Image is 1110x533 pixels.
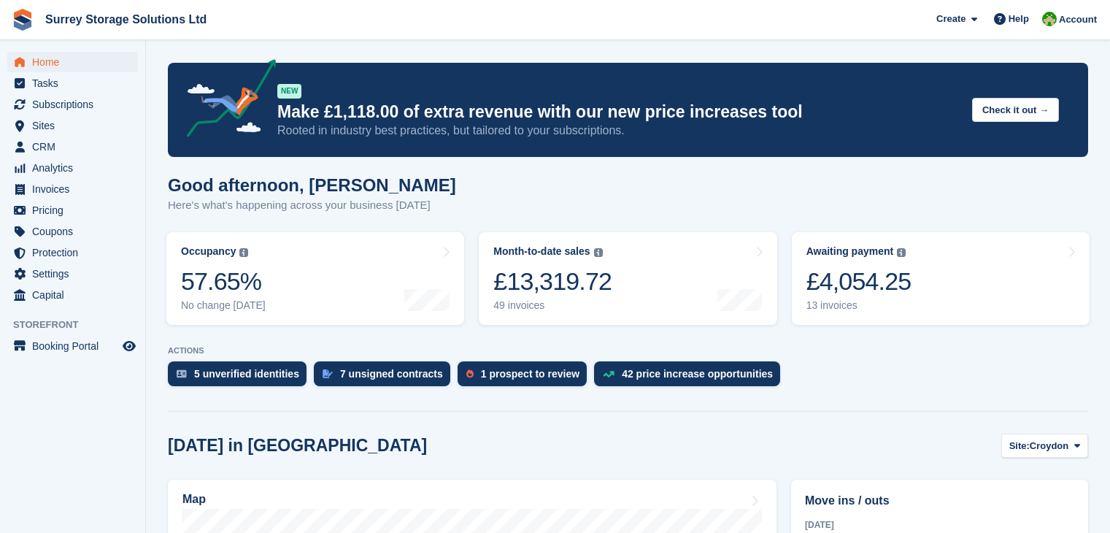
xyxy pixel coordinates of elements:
p: Rooted in industry best practices, but tailored to your subscriptions. [277,123,960,139]
span: Protection [32,242,120,263]
img: price-adjustments-announcement-icon-8257ccfd72463d97f412b2fc003d46551f7dbcb40ab6d574587a9cd5c0d94... [174,59,277,142]
a: menu [7,158,138,178]
div: 5 unverified identities [194,368,299,380]
a: 7 unsigned contracts [314,361,458,394]
div: 13 invoices [806,299,911,312]
div: Month-to-date sales [493,245,590,258]
div: Awaiting payment [806,245,894,258]
img: icon-info-grey-7440780725fd019a000dd9b08b2336e03edf1995a4989e88bcd33f0948082b44.svg [897,248,906,257]
img: icon-info-grey-7440780725fd019a000dd9b08b2336e03edf1995a4989e88bcd33f0948082b44.svg [239,248,248,257]
a: menu [7,336,138,356]
span: Subscriptions [32,94,120,115]
a: menu [7,221,138,242]
div: £4,054.25 [806,266,911,296]
a: Preview store [120,337,138,355]
span: CRM [32,137,120,157]
p: Here's what's happening across your business [DATE] [168,197,456,214]
div: NEW [277,84,301,99]
a: menu [7,94,138,115]
img: icon-info-grey-7440780725fd019a000dd9b08b2336e03edf1995a4989e88bcd33f0948082b44.svg [594,248,603,257]
a: Surrey Storage Solutions Ltd [39,7,212,31]
span: Home [32,52,120,72]
span: Settings [32,264,120,284]
span: Site: [1009,439,1030,453]
img: stora-icon-8386f47178a22dfd0bd8f6a31ec36ba5ce8667c1dd55bd0f319d3a0aa187defe.svg [12,9,34,31]
h2: [DATE] in [GEOGRAPHIC_DATA] [168,436,427,456]
span: Croydon [1030,439,1068,453]
span: Help [1009,12,1029,26]
a: menu [7,200,138,221]
a: Month-to-date sales £13,319.72 49 invoices [479,232,776,325]
img: prospect-51fa495bee0391a8d652442698ab0144808aea92771e9ea1ae160a38d050c398.svg [466,369,474,378]
a: menu [7,179,138,199]
span: Invoices [32,179,120,199]
span: Pricing [32,200,120,221]
span: Coupons [32,221,120,242]
span: Booking Portal [32,336,120,356]
img: verify_identity-adf6edd0f0f0b5bbfe63781bf79b02c33cf7c696d77639b501bdc392416b5a36.svg [177,369,187,378]
h1: Good afternoon, [PERSON_NAME] [168,175,456,195]
img: price_increase_opportunities-93ffe204e8149a01c8c9dc8f82e8f89637d9d84a8eef4429ea346261dce0b2c0.svg [603,371,614,377]
img: James Harverson [1042,12,1057,26]
button: Site: Croydon [1001,434,1088,458]
div: 1 prospect to review [481,368,579,380]
span: Storefront [13,318,145,332]
a: menu [7,242,138,263]
span: Capital [32,285,120,305]
a: 5 unverified identities [168,361,314,394]
h2: Move ins / outs [805,492,1074,510]
span: Tasks [32,73,120,93]
div: 49 invoices [493,299,612,312]
img: contract_signature_icon-13c848040528278c33f63329250d36e43548de30e8caae1d1a13099fd9432cc5.svg [323,369,333,378]
button: Check it out → [972,98,1059,122]
div: 7 unsigned contracts [340,368,443,380]
div: Occupancy [181,245,236,258]
p: Make £1,118.00 of extra revenue with our new price increases tool [277,101,960,123]
span: Sites [32,115,120,136]
a: menu [7,285,138,305]
h2: Map [182,493,206,506]
div: 42 price increase opportunities [622,368,773,380]
a: Occupancy 57.65% No change [DATE] [166,232,464,325]
a: menu [7,264,138,284]
div: 57.65% [181,266,266,296]
a: Awaiting payment £4,054.25 13 invoices [792,232,1090,325]
a: menu [7,115,138,136]
span: Analytics [32,158,120,178]
a: menu [7,73,138,93]
a: 42 price increase opportunities [594,361,787,394]
a: menu [7,137,138,157]
div: [DATE] [805,518,1074,532]
span: Account [1059,12,1097,27]
div: £13,319.72 [493,266,612,296]
div: No change [DATE] [181,299,266,312]
span: Create [936,12,966,26]
a: menu [7,52,138,72]
a: 1 prospect to review [458,361,594,394]
p: ACTIONS [168,346,1088,356]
